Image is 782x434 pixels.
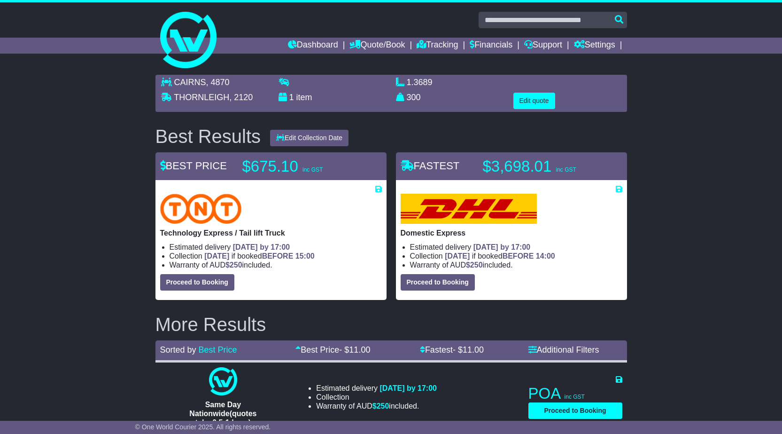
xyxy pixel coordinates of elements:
[160,229,382,237] p: Technology Express / Tail lift Truck
[316,393,437,402] li: Collection
[296,93,312,102] span: item
[155,314,627,335] h2: More Results
[574,38,615,54] a: Settings
[445,252,470,260] span: [DATE]
[229,93,253,102] span: , 2120
[295,345,370,355] a: Best Price- $11.00
[470,261,483,269] span: 250
[528,384,622,403] p: POA
[379,384,437,392] span: [DATE] by 17:00
[160,274,234,291] button: Proceed to Booking
[513,93,555,109] button: Edit quote
[401,229,622,237] p: Domestic Express
[316,402,437,410] li: Warranty of AUD included.
[160,160,227,172] span: BEST PRICE
[401,194,537,224] img: DHL: Domestic Express
[295,252,315,260] span: 15:00
[135,423,271,431] span: © One World Courier 2025. All rights reserved.
[407,78,433,87] span: 1.3689
[204,252,314,260] span: if booked
[160,194,242,224] img: TNT Domestic: Technology Express / Tail lift Truck
[288,38,338,54] a: Dashboard
[225,261,242,269] span: $
[349,345,370,355] span: 11.00
[565,394,585,400] span: inc GST
[189,401,256,426] span: Same Day Nationwide(quotes take 0.5-1 hour)
[401,160,460,172] span: FASTEST
[160,345,196,355] span: Sorted by
[556,166,576,173] span: inc GST
[233,243,290,251] span: [DATE] by 17:00
[417,38,458,54] a: Tracking
[170,252,382,260] li: Collection
[528,402,622,419] button: Proceed to Booking
[410,260,622,269] li: Warranty of AUD included.
[470,38,512,54] a: Financials
[170,243,382,252] li: Estimated delivery
[206,78,230,87] span: , 4870
[151,126,266,147] div: Best Results
[204,252,229,260] span: [DATE]
[199,345,237,355] a: Best Price
[483,157,600,176] p: $3,698.01
[473,243,531,251] span: [DATE] by 17:00
[270,130,348,146] button: Edit Collection Date
[316,384,437,393] li: Estimated delivery
[289,93,294,102] span: 1
[463,345,484,355] span: 11.00
[262,252,294,260] span: BEFORE
[401,274,475,291] button: Proceed to Booking
[230,261,242,269] span: 250
[528,345,599,355] a: Additional Filters
[209,367,237,395] img: One World Courier: Same Day Nationwide(quotes take 0.5-1 hour)
[410,252,622,260] li: Collection
[503,252,534,260] span: BEFORE
[536,252,555,260] span: 14:00
[372,402,389,410] span: $
[420,345,484,355] a: Fastest- $11.00
[445,252,555,260] span: if booked
[524,38,562,54] a: Support
[339,345,370,355] span: - $
[174,78,206,87] span: CAIRNS
[410,243,622,252] li: Estimated delivery
[302,166,323,173] span: inc GST
[466,261,483,269] span: $
[453,345,484,355] span: - $
[174,93,229,102] span: THORNLEIGH
[170,260,382,269] li: Warranty of AUD included.
[407,93,421,102] span: 300
[349,38,405,54] a: Quote/Book
[242,157,360,176] p: $675.10
[377,402,389,410] span: 250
